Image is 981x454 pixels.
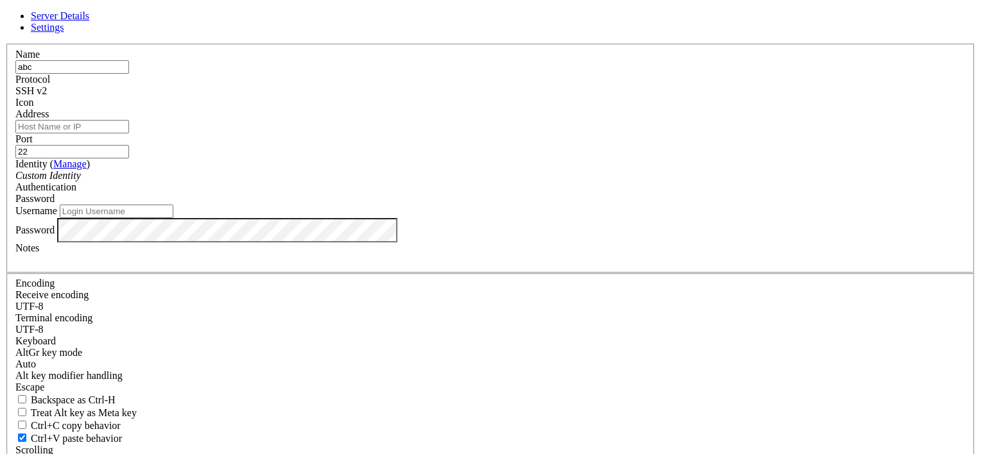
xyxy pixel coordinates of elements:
[15,335,56,346] label: Keyboard
[15,347,82,358] label: Set the expected encoding for data received from the host. If the encodings do not match, visual ...
[15,382,966,393] div: Escape
[15,224,55,235] label: Password
[15,108,49,119] label: Address
[15,60,129,74] input: Server Name
[15,312,92,323] label: The default terminal encoding. ISO-2022 enables character map translations (like graphics maps). ...
[15,181,76,192] label: Authentication
[15,289,89,300] label: Set the expected encoding for data received from the host. If the encodings do not match, visual ...
[15,193,966,205] div: Password
[15,120,129,133] input: Host Name or IP
[15,145,129,158] input: Port Number
[15,301,966,312] div: UTF-8
[31,433,122,444] span: Ctrl+V paste behavior
[15,170,966,181] div: Custom Identity
[15,85,47,96] span: SSH v2
[15,193,55,204] span: Password
[15,370,123,381] label: Controls how the Alt key is handled. Escape: Send an ESC prefix. 8-Bit: Add 128 to the typed char...
[15,242,39,253] label: Notes
[31,22,64,33] a: Settings
[15,358,36,369] span: Auto
[15,97,33,108] label: Icon
[15,133,33,144] label: Port
[15,433,122,444] label: Ctrl+V pastes if true, sends ^V to host if false. Ctrl+Shift+V sends ^V to host if true, pastes i...
[53,158,87,169] a: Manage
[18,395,26,403] input: Backspace as Ctrl-H
[15,278,55,289] label: Encoding
[15,49,40,60] label: Name
[15,394,116,405] label: If true, the backspace should send BS ('\x08', aka ^H). Otherwise the backspace key should send '...
[15,74,50,85] label: Protocol
[15,382,44,392] span: Escape
[31,407,137,418] span: Treat Alt key as Meta key
[31,394,116,405] span: Backspace as Ctrl-H
[15,407,137,418] label: Whether the Alt key acts as a Meta key or as a distinct Alt key.
[15,358,966,370] div: Auto
[18,421,26,429] input: Ctrl+C copy behavior
[31,10,89,21] a: Server Details
[15,85,966,97] div: SSH v2
[15,420,121,431] label: Ctrl-C copies if true, send ^C to host if false. Ctrl-Shift-C sends ^C to host if true, copies if...
[18,408,26,416] input: Treat Alt key as Meta key
[15,301,44,312] span: UTF-8
[15,324,44,335] span: UTF-8
[15,170,81,181] i: Custom Identity
[18,433,26,442] input: Ctrl+V paste behavior
[60,205,173,218] input: Login Username
[15,205,57,216] label: Username
[15,324,966,335] div: UTF-8
[50,158,90,169] span: ( )
[31,420,121,431] span: Ctrl+C copy behavior
[15,158,90,169] label: Identity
